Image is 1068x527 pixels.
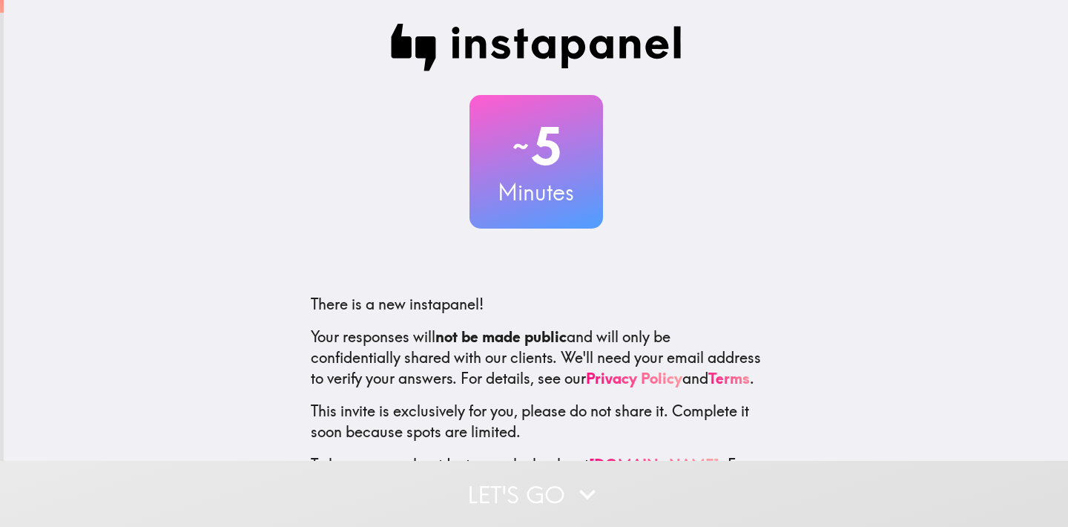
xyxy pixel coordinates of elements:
[311,295,484,313] span: There is a new instapanel!
[311,327,762,389] p: Your responses will and will only be confidentially shared with our clients. We'll need your emai...
[311,401,762,442] p: This invite is exclusively for you, please do not share it. Complete it soon because spots are li...
[586,369,682,387] a: Privacy Policy
[589,455,719,474] a: [DOMAIN_NAME]
[708,369,750,387] a: Terms
[469,116,603,177] h2: 5
[435,327,567,346] b: not be made public
[510,124,531,168] span: ~
[311,454,762,517] p: To learn more about Instapanel, check out . For questions or help, email us at .
[469,177,603,208] h3: Minutes
[391,24,682,71] img: Instapanel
